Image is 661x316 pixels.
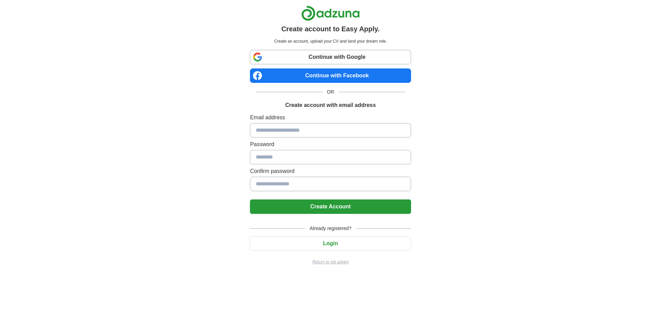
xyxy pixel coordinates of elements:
p: Create an account, upload your CV and land your dream role. [251,38,409,44]
label: Email address [250,113,411,122]
h1: Create account to Easy Apply. [281,24,380,34]
label: Password [250,140,411,149]
label: Confirm password [250,167,411,175]
span: OR [323,88,338,96]
a: Login [250,240,411,246]
button: Login [250,236,411,251]
a: Continue with Google [250,50,411,64]
button: Create Account [250,199,411,214]
a: Continue with Facebook [250,68,411,83]
img: Adzuna logo [301,6,360,21]
span: Already registered? [305,225,355,232]
a: Return to job advert [250,259,411,265]
h1: Create account with email address [285,101,376,109]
